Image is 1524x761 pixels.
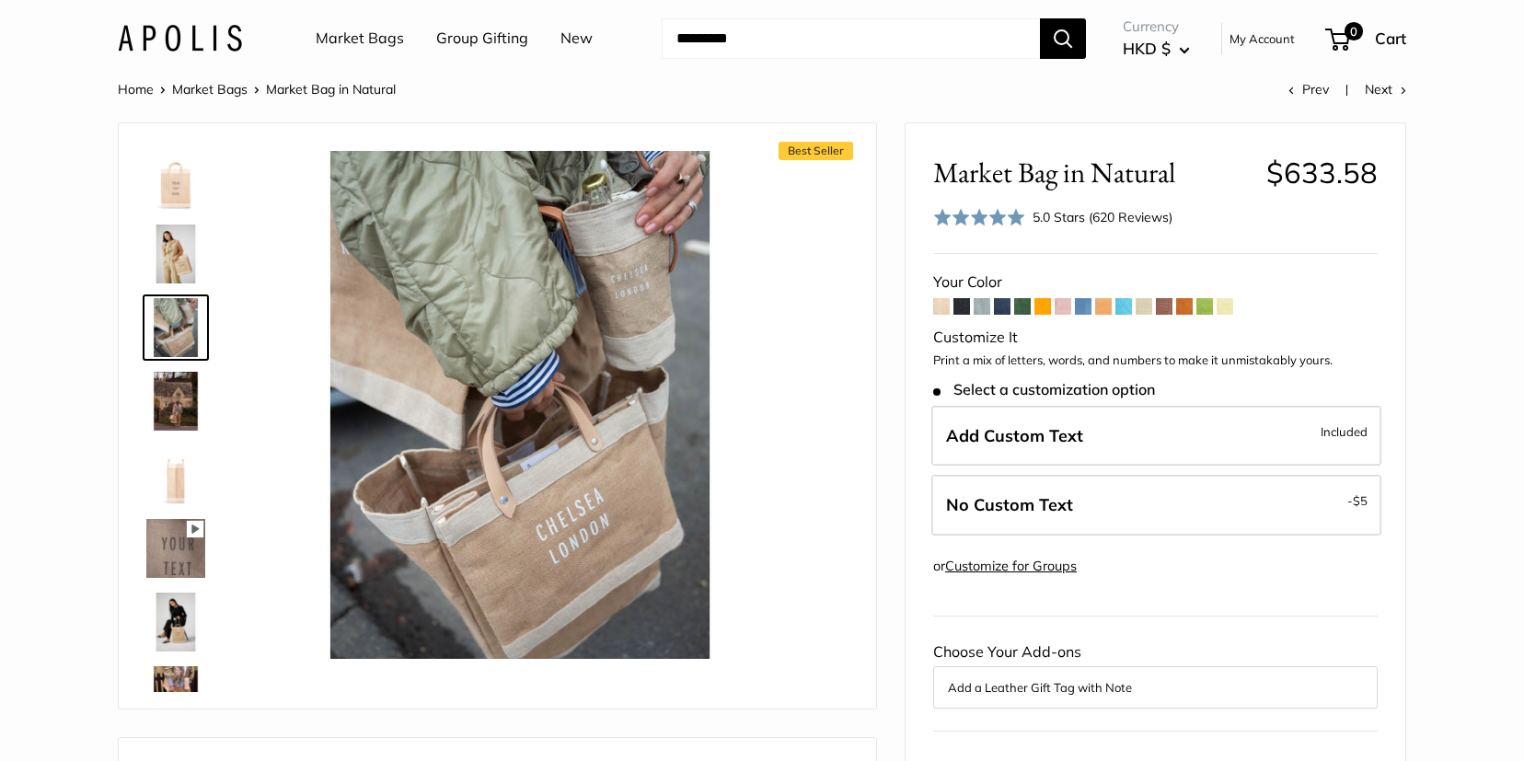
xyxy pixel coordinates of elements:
[146,593,205,651] img: Market Bag in Natural
[933,156,1253,190] span: Market Bag in Natural
[143,442,209,508] a: description_13" wide, 18" high, 8" deep; handles: 3.5"
[1033,207,1172,227] div: 5.0 Stars (620 Reviews)
[933,381,1155,398] span: Select a customization option
[266,151,774,659] img: Market Bag in Natural
[1266,155,1378,190] span: $633.58
[146,445,205,504] img: description_13" wide, 18" high, 8" deep; handles: 3.5"
[946,425,1083,446] span: Add Custom Text
[933,352,1378,370] p: Print a mix of letters, words, and numbers to make it unmistakably yours.
[143,368,209,434] a: Market Bag in Natural
[316,25,404,52] a: Market Bags
[933,269,1378,296] div: Your Color
[945,558,1077,574] a: Customize for Groups
[933,554,1077,579] div: or
[146,151,205,210] img: Market Bag in Natural
[143,589,209,655] a: Market Bag in Natural
[143,515,209,582] a: Market Bag in Natural
[146,519,205,578] img: Market Bag in Natural
[1345,22,1363,40] span: 0
[1123,14,1190,40] span: Currency
[146,372,205,431] img: Market Bag in Natural
[146,666,205,725] img: Market Bag in Natural
[1321,421,1368,443] span: Included
[1230,28,1295,50] a: My Account
[143,294,209,361] a: Market Bag in Natural
[143,663,209,729] a: Market Bag in Natural
[172,81,248,98] a: Market Bags
[779,142,853,160] span: Best Seller
[1327,24,1406,53] a: 0 Cart
[143,221,209,287] a: Market Bag in Natural
[1375,29,1406,48] span: Cart
[1123,39,1171,58] span: HKD $
[118,25,242,52] img: Apolis
[1365,81,1406,98] a: Next
[146,298,205,357] img: Market Bag in Natural
[1288,81,1329,98] a: Prev
[118,81,154,98] a: Home
[948,676,1363,698] button: Add a Leather Gift Tag with Note
[1123,34,1190,63] button: HKD $
[931,475,1381,536] label: Leave Blank
[933,324,1378,352] div: Customize It
[933,204,1172,231] div: 5.0 Stars (620 Reviews)
[662,18,1040,59] input: Search...
[266,81,396,98] span: Market Bag in Natural
[560,25,593,52] a: New
[436,25,528,52] a: Group Gifting
[118,77,396,101] nav: Breadcrumb
[1353,493,1368,508] span: $5
[1347,490,1368,512] span: -
[931,406,1381,467] label: Add Custom Text
[933,639,1378,709] div: Choose Your Add-ons
[143,147,209,213] a: Market Bag in Natural
[1040,18,1086,59] button: Search
[146,225,205,283] img: Market Bag in Natural
[946,494,1073,515] span: No Custom Text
